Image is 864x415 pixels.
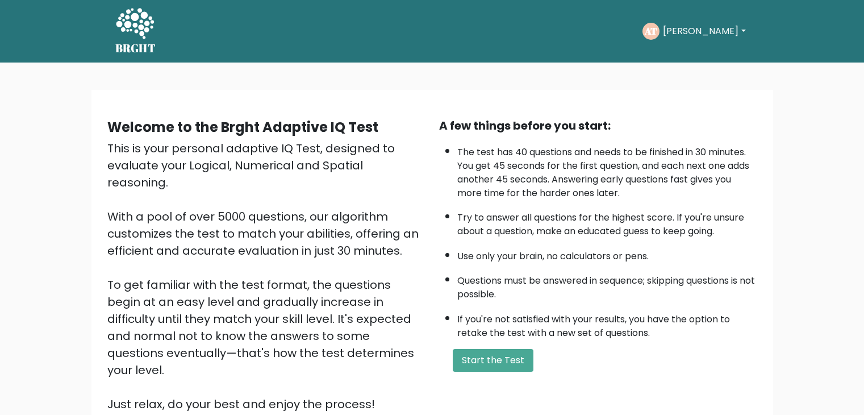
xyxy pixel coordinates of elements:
a: BRGHT [115,5,156,58]
li: Try to answer all questions for the highest score. If you're unsure about a question, make an edu... [457,205,757,238]
div: A few things before you start: [439,117,757,134]
li: Questions must be answered in sequence; skipping questions is not possible. [457,268,757,301]
button: Start the Test [453,349,533,372]
li: Use only your brain, no calculators or pens. [457,244,757,263]
div: This is your personal adaptive IQ Test, designed to evaluate your Logical, Numerical and Spatial ... [107,140,425,413]
b: Welcome to the Brght Adaptive IQ Test [107,118,378,136]
button: [PERSON_NAME] [660,24,749,39]
li: The test has 40 questions and needs to be finished in 30 minutes. You get 45 seconds for the firs... [457,140,757,200]
li: If you're not satisfied with your results, you have the option to retake the test with a new set ... [457,307,757,340]
text: AT [644,24,657,38]
h5: BRGHT [115,42,156,55]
